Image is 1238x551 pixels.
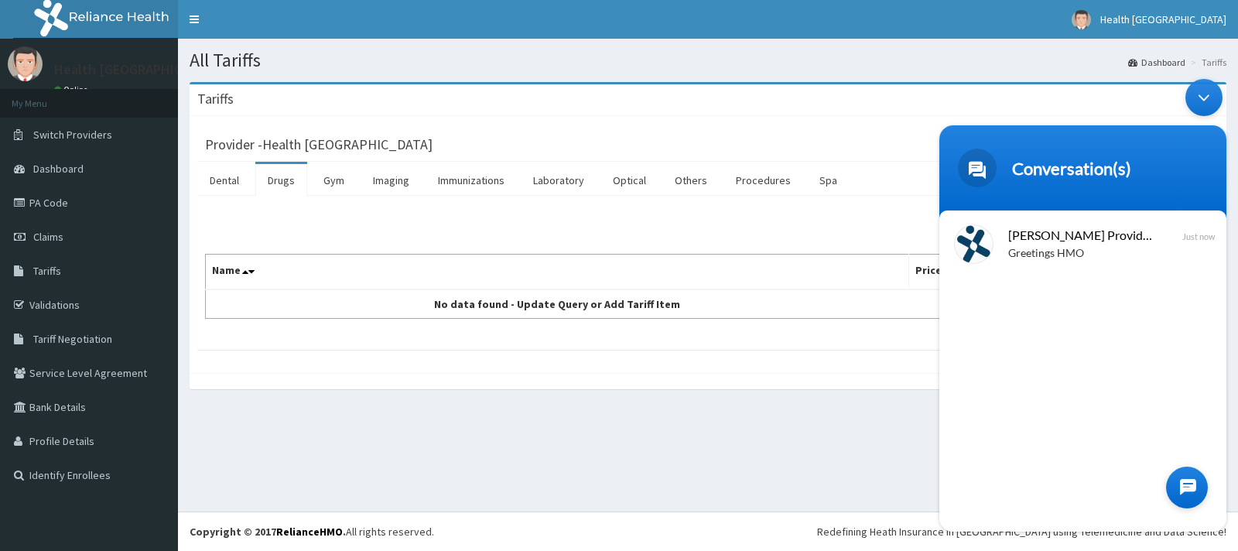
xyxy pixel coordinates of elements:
[178,512,1238,551] footer: All rights reserved.
[190,525,346,539] strong: Copyright © 2017 .
[255,164,307,197] a: Drugs
[33,264,61,278] span: Tariffs
[276,525,343,539] a: RelianceHMO
[33,230,63,244] span: Claims
[33,332,112,346] span: Tariff Negotiation
[33,128,112,142] span: Switch Providers
[206,255,909,290] th: Name
[1072,10,1091,29] img: User Image
[311,164,357,197] a: Gym
[1128,56,1185,69] a: Dashboard
[807,164,850,197] a: Spa
[54,63,227,77] p: Health [GEOGRAPHIC_DATA]
[361,164,422,197] a: Imaging
[206,289,909,319] td: No data found - Update Query or Add Tariff Item
[8,46,43,81] img: User Image
[205,138,433,152] h3: Provider - Health [GEOGRAPHIC_DATA]
[909,255,1211,290] th: Price
[1100,12,1226,26] span: Health [GEOGRAPHIC_DATA]
[600,164,658,197] a: Optical
[817,524,1226,539] div: Redefining Heath Insurance in [GEOGRAPHIC_DATA] using Telemedicine and Data Science!
[54,84,91,95] a: Online
[197,164,251,197] a: Dental
[33,162,84,176] span: Dashboard
[662,164,720,197] a: Others
[1187,56,1226,69] li: Tariffs
[190,50,1226,70] h1: All Tariffs
[932,71,1234,539] iframe: SalesIQ Chatwindow
[197,92,234,106] h3: Tariffs
[426,164,517,197] a: Immunizations
[723,164,803,197] a: Procedures
[521,164,597,197] a: Laboratory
